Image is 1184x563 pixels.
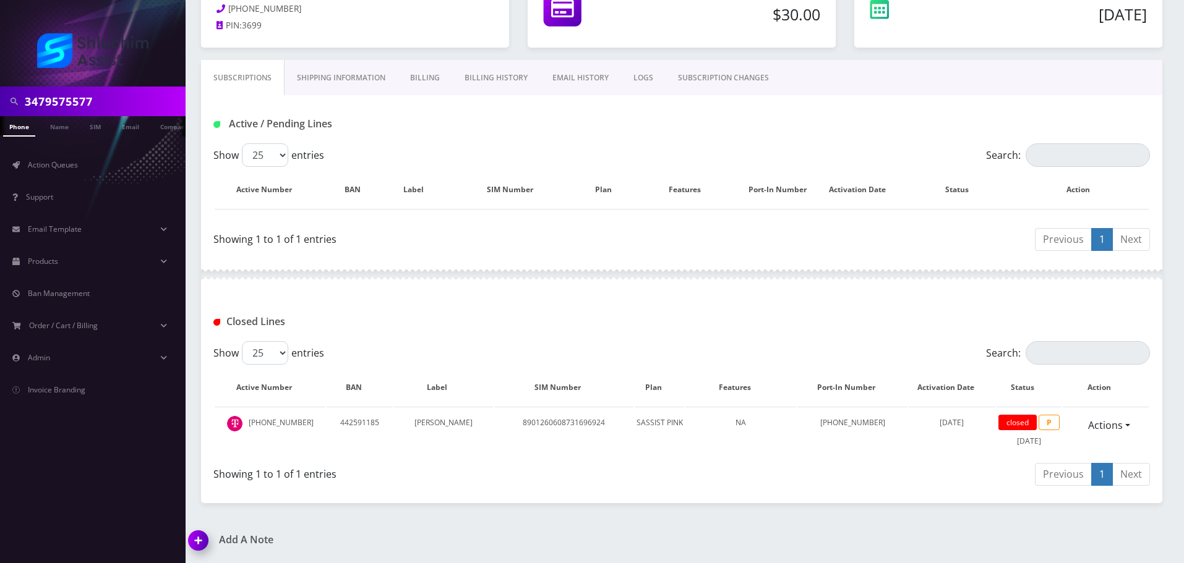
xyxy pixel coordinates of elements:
[797,370,907,405] th: Port-In Number: activate to sort column ascending
[84,116,107,135] a: SIM
[392,172,447,208] th: Label: activate to sort column ascending
[242,20,262,31] span: 3699
[28,384,85,395] span: Invoice Branding
[29,320,98,331] span: Order / Cart / Billing
[986,143,1150,167] label: Search:
[666,60,781,96] a: SUBSCRIPTION CHANGES
[213,341,324,365] label: Show entries
[968,5,1147,23] h5: [DATE]
[797,407,907,457] td: [PHONE_NUMBER]
[1112,228,1150,251] a: Next
[213,143,324,167] label: Show entries
[217,20,242,32] a: PIN:
[1026,143,1150,167] input: Search:
[327,407,393,457] td: 442591185
[189,534,672,546] a: Add A Note
[3,116,35,137] a: Phone
[201,60,285,96] a: Subscriptions
[28,159,78,170] span: Action Queues
[242,143,288,167] select: Showentries
[242,341,288,365] select: Showentries
[215,370,325,405] th: Active Number: activate to sort column descending
[213,319,220,326] img: Closed Lines
[28,224,82,234] span: Email Template
[747,172,820,208] th: Port-In Number: activate to sort column ascending
[1091,463,1113,486] a: 1
[452,60,540,96] a: Billing History
[228,3,301,14] span: [PHONE_NUMBER]
[1112,463,1150,486] a: Next
[685,407,796,457] td: NA
[494,407,634,457] td: 8901260608731696924
[44,116,75,135] a: Name
[28,288,90,298] span: Ban Management
[37,33,148,68] img: Shluchim Assist
[1080,413,1131,437] a: Actions
[213,118,513,130] h1: Active / Pending Lines
[327,172,391,208] th: BAN: activate to sort column ascending
[998,415,1037,430] span: closed
[997,370,1062,405] th: Status: activate to sort column ascending
[494,370,634,405] th: SIM Number: activate to sort column ascending
[116,116,145,135] a: Email
[685,370,796,405] th: Features: activate to sort column ascending
[540,60,621,96] a: EMAIL HISTORY
[448,172,585,208] th: SIM Number: activate to sort column ascending
[940,417,964,428] span: [DATE]
[285,60,398,96] a: Shipping Information
[1091,228,1113,251] a: 1
[327,370,393,405] th: BAN: activate to sort column ascending
[1019,172,1149,208] th: Action: activate to sort column ascending
[1026,341,1150,365] input: Search:
[666,5,820,23] h5: $30.00
[213,462,672,481] div: Showing 1 to 1 of 1 entries
[909,370,995,405] th: Activation Date: activate to sort column ascending
[997,407,1062,457] td: [DATE]
[394,370,493,405] th: Label: activate to sort column ascending
[1039,415,1060,430] span: P
[621,60,666,96] a: LOGS
[25,90,182,113] input: Search in Company
[213,316,513,328] h1: Closed Lines
[28,256,58,266] span: Products
[215,407,325,457] td: [PHONE_NUMBER]
[28,352,50,363] span: Admin
[213,227,672,247] div: Showing 1 to 1 of 1 entries
[822,172,907,208] th: Activation Date: activate to sort column ascending
[26,192,53,202] span: Support
[398,60,452,96] a: Billing
[907,172,1018,208] th: Status: activate to sort column ascending
[1063,370,1149,405] th: Action : activate to sort column ascending
[227,416,242,431] img: t_img.png
[213,121,220,128] img: Active / Pending Lines
[986,341,1150,365] label: Search:
[215,172,325,208] th: Active Number: activate to sort column ascending
[1035,228,1092,251] a: Previous
[154,116,195,135] a: Company
[635,407,684,457] td: SASSIST PINK
[585,172,634,208] th: Plan: activate to sort column ascending
[635,172,746,208] th: Features: activate to sort column ascending
[635,370,684,405] th: Plan: activate to sort column ascending
[1035,463,1092,486] a: Previous
[394,407,493,457] td: [PERSON_NAME]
